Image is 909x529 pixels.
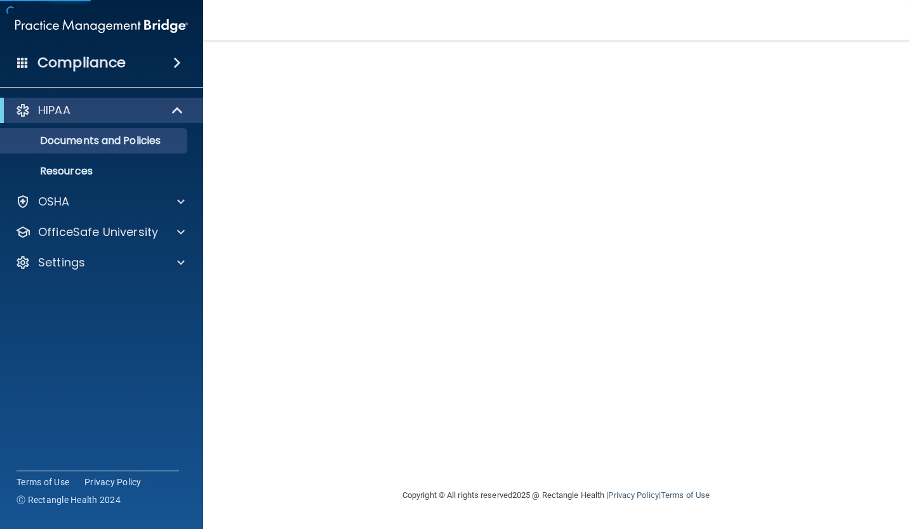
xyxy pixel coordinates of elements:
p: Resources [8,165,182,178]
p: Settings [38,255,85,270]
a: Privacy Policy [608,490,658,500]
p: OSHA [38,194,70,209]
img: PMB logo [15,13,188,39]
a: Privacy Policy [84,476,142,488]
p: HIPAA [38,103,70,118]
a: OSHA [15,194,185,209]
a: Terms of Use [17,476,69,488]
div: Copyright © All rights reserved 2025 @ Rectangle Health | | [324,475,788,516]
h4: Compliance [37,54,126,72]
a: OfficeSafe University [15,225,185,240]
a: Terms of Use [661,490,710,500]
a: HIPAA [15,103,184,118]
span: Ⓒ Rectangle Health 2024 [17,493,121,506]
a: Settings [15,255,185,270]
p: Documents and Policies [8,134,182,147]
p: OfficeSafe University [38,225,158,240]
